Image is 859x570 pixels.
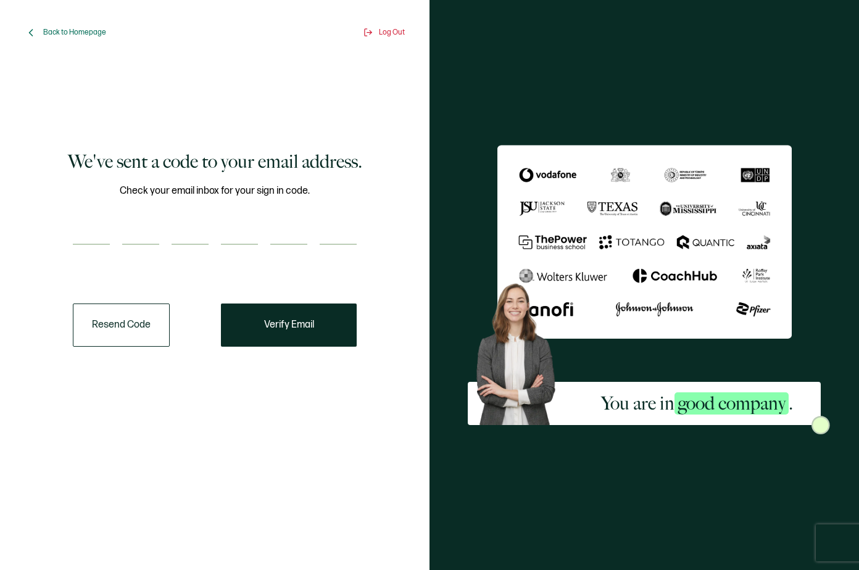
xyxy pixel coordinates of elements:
img: Sertifier Signup [811,416,830,434]
span: Verify Email [264,320,314,330]
img: Sertifier Signup - You are in <span class="strong-h">good company</span>. Hero [468,276,574,425]
iframe: Chat Widget [797,511,859,570]
span: good company [674,392,789,415]
h2: You are in . [601,391,793,416]
button: Verify Email [221,304,357,347]
button: Resend Code [73,304,170,347]
span: Back to Homepage [43,28,106,37]
h1: We've sent a code to your email address. [68,149,362,174]
img: Sertifier We've sent a code to your email address. [497,145,792,339]
span: Check your email inbox for your sign in code. [120,183,310,199]
span: Log Out [379,28,405,37]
